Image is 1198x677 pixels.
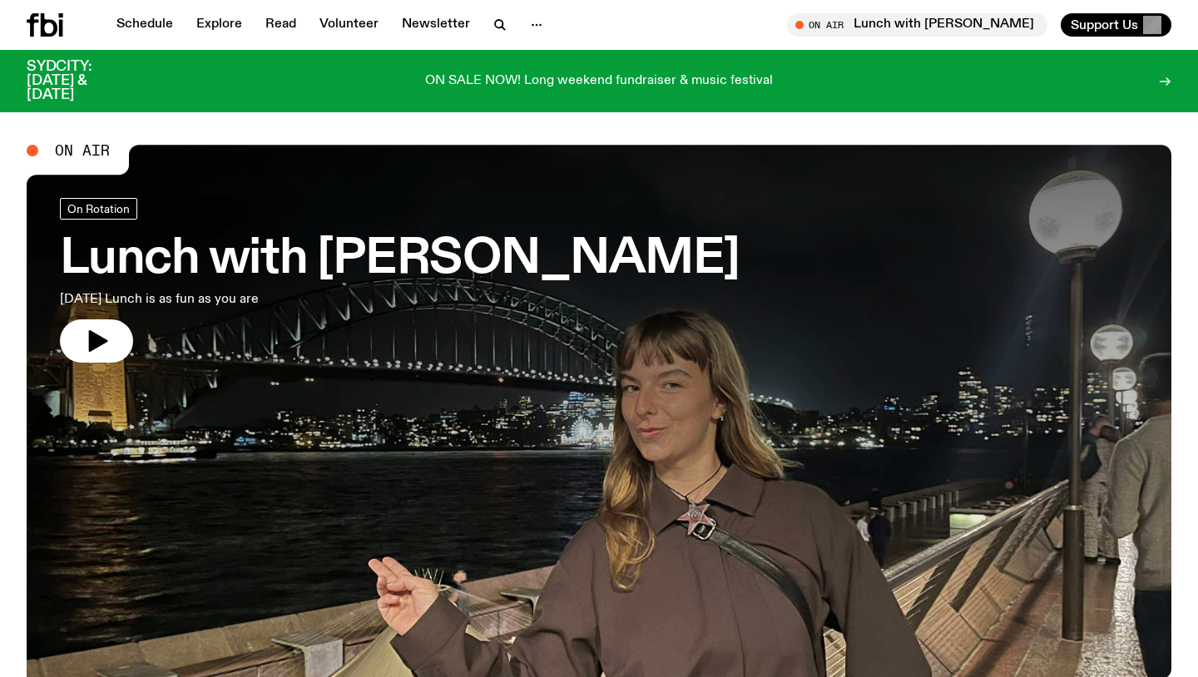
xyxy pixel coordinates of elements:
span: On Rotation [67,202,130,215]
a: Explore [186,13,252,37]
a: Volunteer [309,13,389,37]
a: Lunch with [PERSON_NAME][DATE] Lunch is as fun as you are [60,198,740,363]
a: Schedule [106,13,183,37]
span: On Air [55,143,110,158]
span: Support Us [1071,17,1138,32]
h3: Lunch with [PERSON_NAME] [60,236,740,283]
p: [DATE] Lunch is as fun as you are [60,289,486,309]
p: ON SALE NOW! Long weekend fundraiser & music festival [425,74,773,89]
a: Read [255,13,306,37]
a: Newsletter [392,13,480,37]
button: Support Us [1061,13,1171,37]
button: On AirLunch with [PERSON_NAME] [787,13,1047,37]
h3: SYDCITY: [DATE] & [DATE] [27,60,133,102]
a: On Rotation [60,198,137,220]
